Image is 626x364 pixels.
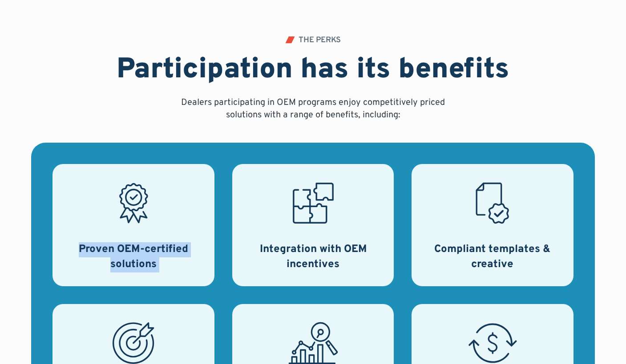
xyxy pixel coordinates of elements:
h3: Integration with OEM incentives [243,242,383,272]
p: Dealers participating in OEM programs enjoy competitively priced solutions with a range of benefi... [178,96,448,121]
h2: Participation has its benefits [117,53,509,88]
div: THE PERKS [299,36,341,44]
h3: Proven OEM-certified solutions [63,242,203,272]
h3: Compliant templates & creative [422,242,562,272]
